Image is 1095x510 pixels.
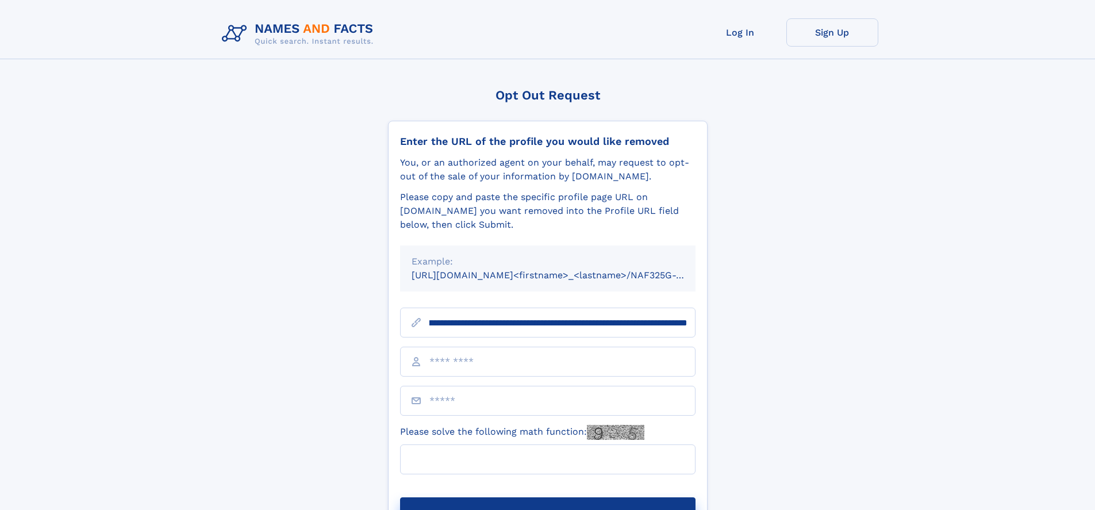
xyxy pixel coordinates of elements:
[400,425,644,440] label: Please solve the following math function:
[400,156,696,183] div: You, or an authorized agent on your behalf, may request to opt-out of the sale of your informatio...
[400,190,696,232] div: Please copy and paste the specific profile page URL on [DOMAIN_NAME] you want removed into the Pr...
[412,270,717,281] small: [URL][DOMAIN_NAME]<firstname>_<lastname>/NAF325G-xxxxxxxx
[786,18,878,47] a: Sign Up
[694,18,786,47] a: Log In
[412,255,684,269] div: Example:
[217,18,383,49] img: Logo Names and Facts
[388,88,708,102] div: Opt Out Request
[400,135,696,148] div: Enter the URL of the profile you would like removed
